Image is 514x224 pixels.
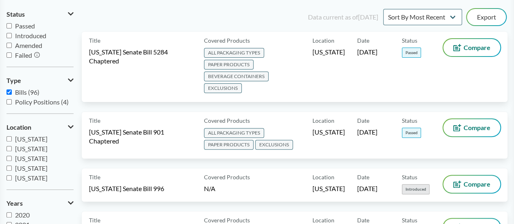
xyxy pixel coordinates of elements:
span: [US_STATE] [312,184,345,193]
button: Export [467,9,506,25]
button: Compare [443,119,500,136]
span: Status [7,11,25,18]
span: Compare [464,124,490,131]
span: ALL PACKAGING TYPES [204,128,264,138]
span: ALL PACKAGING TYPES [204,48,264,58]
span: Type [7,77,21,84]
span: Compare [464,44,490,51]
span: [US_STATE] [15,154,48,162]
input: [US_STATE] [7,146,12,151]
span: Introduced [402,184,429,194]
span: [DATE] [357,184,377,193]
button: Status [7,7,74,21]
button: Compare [443,39,500,56]
span: [US_STATE] [15,174,48,182]
span: BEVERAGE CONTAINERS [204,72,269,81]
div: Data current as of [DATE] [308,12,378,22]
input: Policy Positions (4) [7,99,12,104]
span: EXCLUSIONS [255,140,293,150]
span: Date [357,36,369,45]
span: Title [89,173,100,181]
span: Location [312,173,334,181]
span: Failed [15,51,32,59]
span: [US_STATE] [15,135,48,143]
input: Bills (96) [7,89,12,95]
span: PAPER PRODUCTS [204,60,254,70]
input: [US_STATE] [7,156,12,161]
span: Passed [402,128,421,138]
span: [US_STATE] [312,128,345,137]
span: Title [89,36,100,45]
span: Amended [15,41,42,49]
span: Location [312,36,334,45]
span: Location [312,116,334,125]
span: Covered Products [204,116,250,125]
span: Policy Positions (4) [15,98,69,106]
input: 2020 [7,212,12,217]
span: Covered Products [204,36,250,45]
button: Compare [443,176,500,193]
span: [DATE] [357,128,377,137]
input: [US_STATE] [7,165,12,171]
span: [US_STATE] Senate Bill 996 [89,184,164,193]
span: PAPER PRODUCTS [204,140,254,150]
input: Passed [7,23,12,28]
button: Type [7,74,74,87]
span: Years [7,200,23,207]
input: [US_STATE] [7,136,12,141]
span: Status [402,116,417,125]
span: Passed [15,22,35,30]
span: Status [402,173,417,181]
span: Location [7,124,31,131]
span: Title [89,116,100,125]
span: Compare [464,181,490,187]
span: [US_STATE] [15,145,48,152]
span: 2020 [15,211,30,219]
span: Date [357,116,369,125]
span: N/A [204,185,215,192]
span: Date [357,173,369,181]
button: Location [7,120,74,134]
span: [US_STATE] Senate Bill 901 Chaptered [89,128,194,146]
input: Amended [7,43,12,48]
span: Status [402,36,417,45]
input: [US_STATE] [7,175,12,181]
span: [US_STATE] Senate Bill 5284 Chaptered [89,48,194,65]
input: Introduced [7,33,12,38]
input: Failed [7,52,12,58]
span: EXCLUSIONS [204,83,242,93]
span: Covered Products [204,173,250,181]
span: Bills (96) [15,88,39,96]
span: [US_STATE] [312,48,345,57]
span: [DATE] [357,48,377,57]
span: [US_STATE] [15,164,48,172]
span: Introduced [15,32,46,39]
span: Passed [402,48,421,58]
button: Years [7,196,74,210]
